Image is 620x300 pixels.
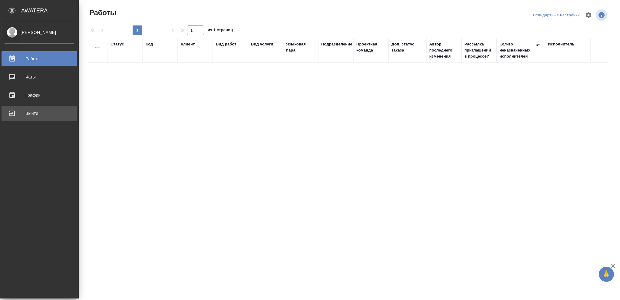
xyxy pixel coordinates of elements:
div: Работы [5,54,74,63]
div: Подразделение [321,41,352,47]
a: График [2,88,77,103]
div: Чаты [5,72,74,82]
span: 🙏 [601,268,612,281]
div: График [5,91,74,100]
span: Работы [88,8,116,18]
div: Выйти [5,109,74,118]
div: Вид работ [216,41,236,47]
a: Чаты [2,69,77,85]
div: [PERSON_NAME] [5,29,74,36]
div: Языковая пара [286,41,315,53]
div: Кол-во неназначенных исполнителей [500,41,536,59]
span: из 1 страниц [208,26,233,35]
button: 🙏 [599,267,614,282]
div: Автор последнего изменения [429,41,458,59]
div: Доп. статус заказа [391,41,423,53]
a: Выйти [2,106,77,121]
div: Код [146,41,153,47]
div: Исполнитель [548,41,575,47]
span: Посмотреть информацию [596,9,608,21]
div: Проектная команда [356,41,385,53]
div: Клиент [181,41,195,47]
div: split button [532,11,581,20]
span: Настроить таблицу [581,8,596,22]
div: Рассылка приглашений в процессе? [464,41,493,59]
div: Вид услуги [251,41,273,47]
a: Работы [2,51,77,66]
div: AWATERA [21,5,79,17]
div: Статус [110,41,124,47]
